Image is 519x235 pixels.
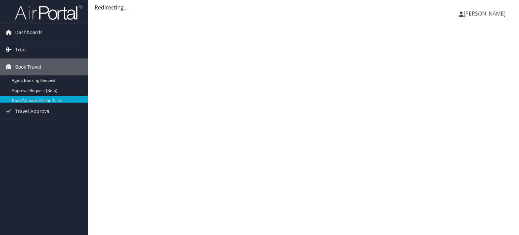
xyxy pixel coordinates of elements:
span: Book Travel [15,58,41,75]
span: Travel Approval [15,103,51,120]
img: airportal-logo.png [15,4,82,20]
span: [PERSON_NAME] [464,10,505,17]
span: Dashboards [15,24,43,41]
div: Redirecting... [95,3,512,11]
a: [PERSON_NAME] [459,3,512,24]
span: Trips [15,41,27,58]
